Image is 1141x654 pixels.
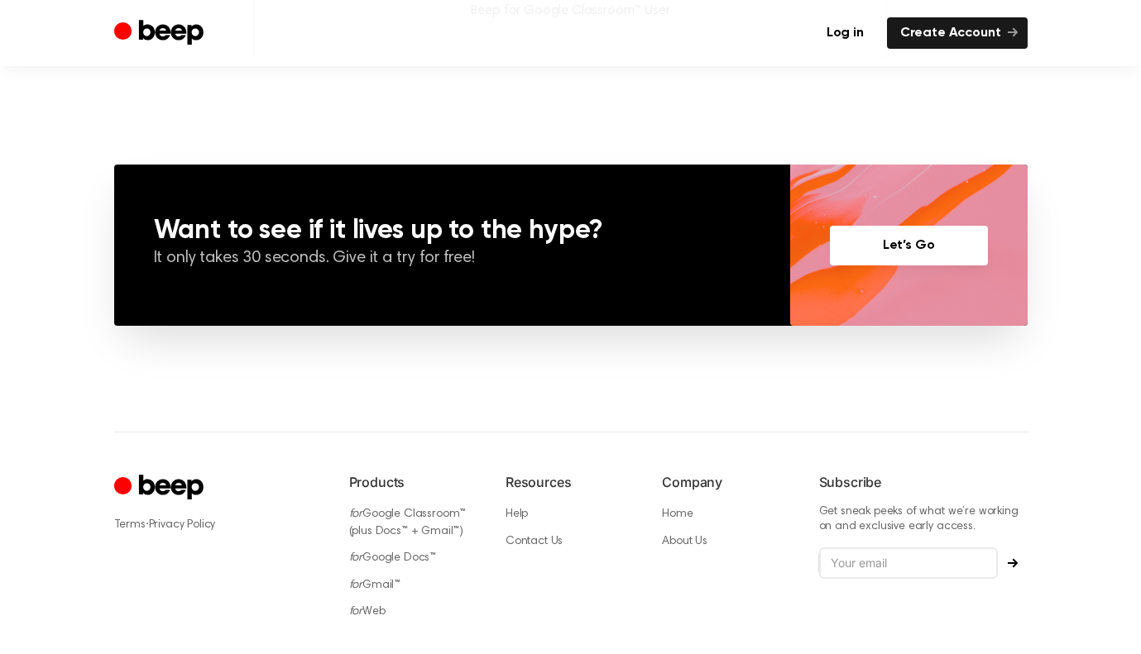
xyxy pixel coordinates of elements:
[662,472,792,492] h6: Company
[819,547,998,579] input: Your email
[819,472,1028,492] h6: Subscribe
[154,217,750,244] h3: Want to see if it lives up to the hype?
[349,552,437,564] a: forGoogle Docs™
[114,519,146,531] a: Terms
[506,536,563,547] a: Contact Us
[349,508,363,520] i: for
[349,580,401,591] a: forGmail™
[662,508,693,520] a: Home
[349,580,363,591] i: for
[349,606,386,618] a: forWeb
[349,472,479,492] h6: Products
[506,508,528,520] a: Help
[998,558,1028,568] button: Subscribe
[662,536,707,547] a: About Us
[813,17,877,49] a: Log in
[149,519,216,531] a: Privacy Policy
[349,508,467,537] a: forGoogle Classroom™ (plus Docs™ + Gmail™)
[830,226,988,265] a: Let’s Go
[114,516,323,533] div: ·
[114,17,208,50] a: Beep
[154,247,750,270] p: It only takes 30 seconds. Give it a try for free!
[349,552,363,564] i: for
[349,606,363,618] i: for
[887,17,1028,49] a: Create Account
[819,505,1028,534] p: Get sneak peeks of what we’re working on and exclusive early access.
[114,472,208,504] a: Cruip
[506,472,635,492] h6: Resources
